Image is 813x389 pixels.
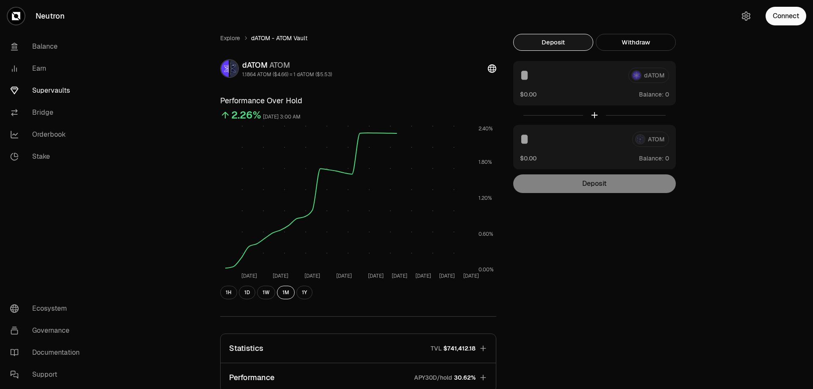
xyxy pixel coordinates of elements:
div: dATOM [242,59,332,71]
p: TVL [431,344,442,353]
tspan: [DATE] [336,273,352,279]
button: 1W [257,286,275,299]
tspan: [DATE] [415,273,431,279]
a: Ecosystem [3,298,91,320]
span: ATOM [269,60,290,70]
p: Performance [229,372,274,383]
a: Balance [3,36,91,58]
span: dATOM - ATOM Vault [251,34,307,42]
a: Bridge [3,102,91,124]
span: 30.62% [454,373,476,382]
div: 2.26% [231,108,261,122]
a: Earn [3,58,91,80]
a: Orderbook [3,124,91,146]
button: 1D [239,286,255,299]
tspan: 0.00% [478,266,494,273]
nav: breadcrumb [220,34,496,42]
span: Balance: [639,90,664,99]
span: $741,412.18 [443,344,476,353]
div: 1.1864 ATOM ($4.66) = 1 dATOM ($5.53) [242,71,332,78]
img: ATOM Logo [230,60,238,77]
a: Stake [3,146,91,168]
tspan: 2.40% [478,125,493,132]
a: Supervaults [3,80,91,102]
button: Connect [766,7,806,25]
tspan: 1.80% [478,159,492,166]
tspan: 1.20% [478,195,492,201]
tspan: [DATE] [368,273,384,279]
button: 1Y [296,286,312,299]
a: Governance [3,320,91,342]
tspan: [DATE] [439,273,455,279]
a: Documentation [3,342,91,364]
tspan: [DATE] [304,273,320,279]
span: Balance: [639,154,664,163]
a: Explore [220,34,240,42]
p: Statistics [229,342,263,354]
tspan: [DATE] [463,273,479,279]
button: $0.00 [520,90,536,99]
a: Support [3,364,91,386]
tspan: [DATE] [241,273,257,279]
button: StatisticsTVL$741,412.18 [221,334,496,363]
tspan: [DATE] [392,273,407,279]
button: 1M [277,286,295,299]
p: APY30D/hold [414,373,452,382]
button: Withdraw [596,34,676,51]
button: 1H [220,286,237,299]
button: $0.00 [520,154,536,163]
tspan: 0.60% [478,231,493,237]
h3: Performance Over Hold [220,95,496,107]
button: Deposit [513,34,593,51]
img: dATOM Logo [221,60,229,77]
div: [DATE] 3:00 AM [263,112,301,122]
tspan: [DATE] [273,273,288,279]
